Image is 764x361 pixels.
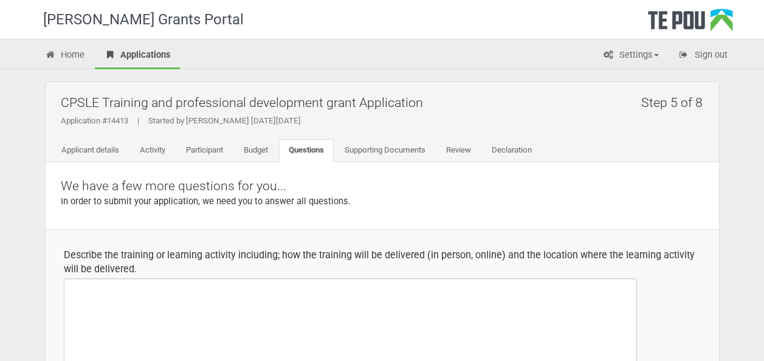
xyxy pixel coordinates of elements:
[641,88,710,117] h2: Step 5 of 8
[61,177,704,195] p: We have a few more questions for you...
[335,139,435,162] a: Supporting Documents
[669,43,737,69] a: Sign out
[52,139,129,162] a: Applicant details
[594,43,668,69] a: Settings
[61,115,710,126] div: Application #14413 Started by [PERSON_NAME] [DATE][DATE]
[648,9,733,39] div: Te Pou Logo
[36,43,94,69] a: Home
[95,43,180,69] a: Applications
[130,139,175,162] a: Activity
[61,195,704,208] p: In order to submit your application, we need you to answer all questions.
[482,139,542,162] a: Declaration
[128,116,148,125] span: |
[61,88,710,117] h2: CPSLE Training and professional development grant Application
[234,139,278,162] a: Budget
[279,139,334,162] a: Questions
[436,139,481,162] a: Review
[64,248,701,276] div: Describe the training or learning activity including; how the training will be delivered (in pers...
[176,139,233,162] a: Participant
